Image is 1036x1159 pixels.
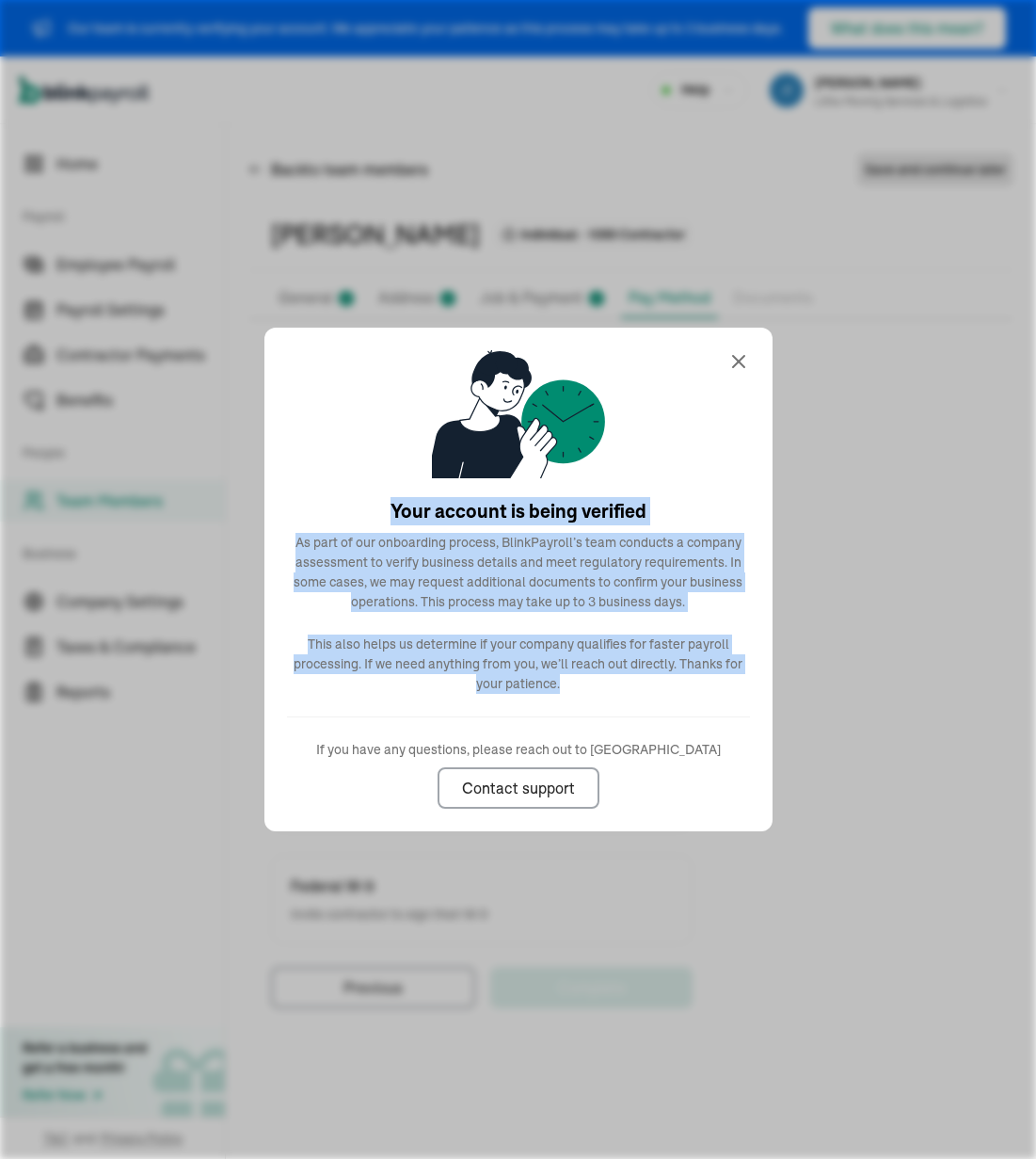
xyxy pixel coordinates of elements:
span: This also helps us determine if your company qualifies for faster payroll processing. If we need ... [287,635,750,694]
span: If you have any questions, please reach out to [GEOGRAPHIC_DATA] [316,740,721,760]
div: Contact support [462,777,575,799]
button: Contact support [438,767,599,809]
span: Your account is being verified [390,497,646,525]
span: As part of our onboarding process, BlinkPayroll’s team conducts a company assessment to verify bu... [287,533,750,612]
